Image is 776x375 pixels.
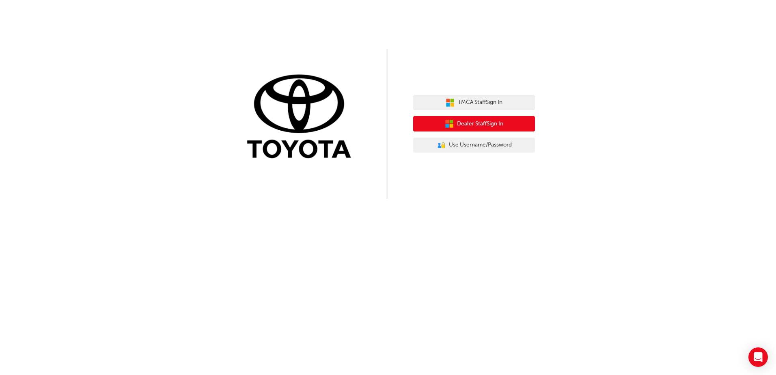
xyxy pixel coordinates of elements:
[413,95,535,110] button: TMCA StaffSign In
[413,116,535,131] button: Dealer StaffSign In
[457,119,503,129] span: Dealer Staff Sign In
[449,140,512,150] span: Use Username/Password
[241,73,363,162] img: Trak
[413,138,535,153] button: Use Username/Password
[748,347,768,367] div: Open Intercom Messenger
[458,98,502,107] span: TMCA Staff Sign In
